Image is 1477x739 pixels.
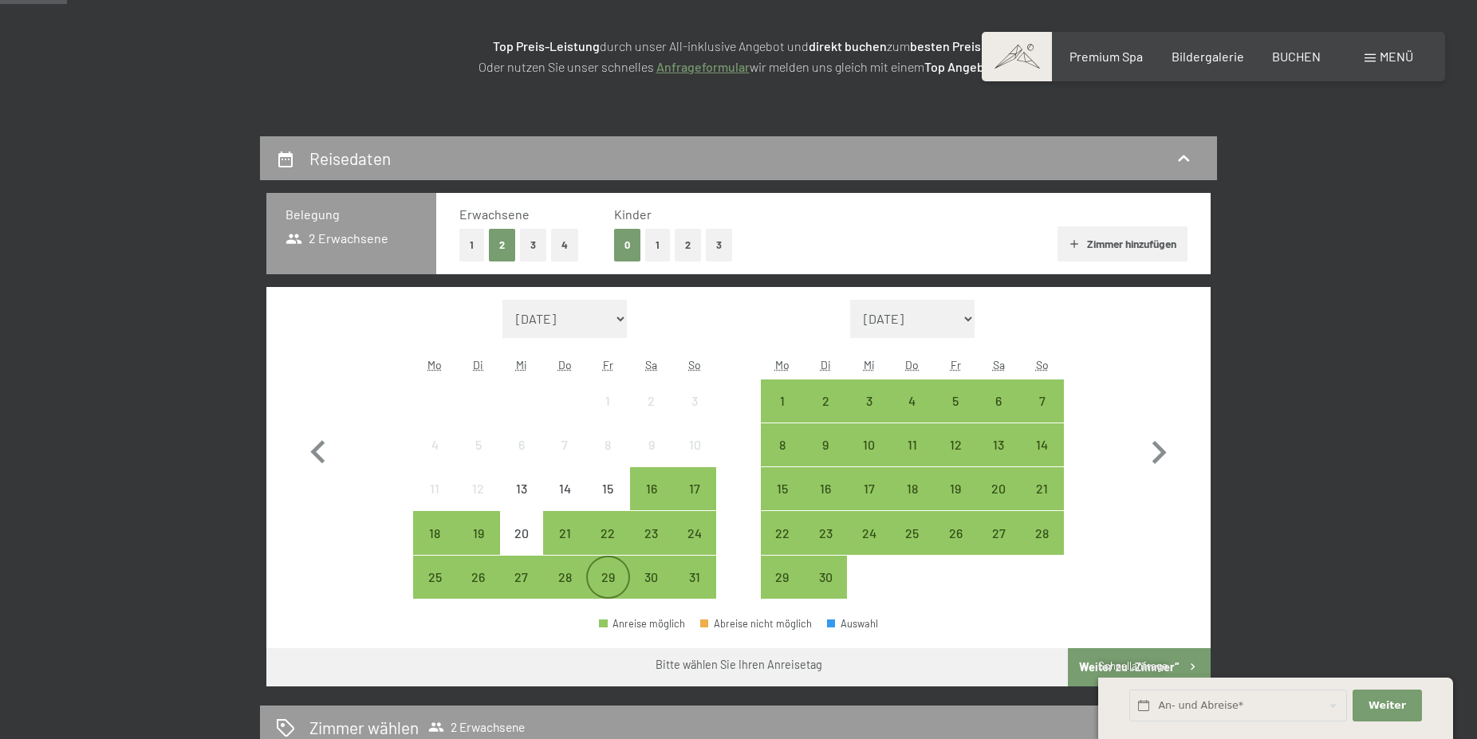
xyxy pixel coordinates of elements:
div: Tue Sep 16 2025 [804,467,847,510]
div: 29 [762,571,802,611]
div: Mon Aug 25 2025 [413,556,456,599]
div: Auswahl [827,619,878,629]
div: Sun Sep 28 2025 [1021,511,1064,554]
div: Anreise nicht möglich [673,379,716,423]
div: Anreise möglich [543,556,586,599]
div: Tue Sep 02 2025 [804,379,847,423]
p: durch unser All-inklusive Angebot und zum ! Oder nutzen Sie unser schnelles wir melden uns gleich... [340,36,1137,77]
div: 11 [415,482,455,522]
div: Anreise möglich [934,379,977,423]
div: Anreise nicht möglich [456,467,499,510]
div: Thu Sep 04 2025 [891,379,934,423]
strong: Top Angebot. [924,59,999,74]
div: 15 [762,482,802,522]
div: 9 [805,438,845,478]
div: Mon Sep 29 2025 [761,556,804,599]
span: Menü [1380,49,1413,64]
div: 23 [632,527,672,567]
div: Anreise möglich [413,556,456,599]
div: Anreise möglich [847,467,890,510]
a: BUCHEN [1272,49,1321,64]
div: Mon Sep 01 2025 [761,379,804,423]
div: Fri Aug 15 2025 [586,467,629,510]
div: 3 [675,395,715,434]
div: Mon Sep 22 2025 [761,511,804,554]
div: Anreise nicht möglich [543,423,586,466]
div: Anreise möglich [1021,467,1064,510]
div: Sun Aug 03 2025 [673,379,716,423]
div: 28 [1022,527,1062,567]
div: 9 [632,438,672,478]
div: Tue Aug 12 2025 [456,467,499,510]
div: Wed Sep 03 2025 [847,379,890,423]
div: Fri Aug 29 2025 [586,556,629,599]
abbr: Montag [427,358,442,371]
div: Anreise möglich [599,619,685,629]
div: 30 [632,571,672,611]
div: Sun Aug 31 2025 [673,556,716,599]
div: 25 [892,527,932,567]
button: 1 [459,229,484,261]
div: Anreise möglich [761,556,804,599]
div: 17 [675,482,715,522]
div: Tue Sep 09 2025 [804,423,847,466]
div: Sat Sep 20 2025 [977,467,1020,510]
div: Mon Sep 15 2025 [761,467,804,510]
strong: besten Preis [910,38,981,53]
div: Anreise möglich [1021,511,1064,554]
div: Fri Sep 26 2025 [934,511,977,554]
div: 28 [545,571,585,611]
div: Anreise möglich [761,379,804,423]
div: Anreise möglich [761,467,804,510]
a: Bildergalerie [1172,49,1244,64]
div: Anreise möglich [804,379,847,423]
div: 13 [502,482,542,522]
div: Anreise nicht möglich [500,467,543,510]
abbr: Freitag [951,358,961,371]
div: Thu Aug 07 2025 [543,423,586,466]
div: Sun Aug 24 2025 [673,511,716,554]
div: Sun Aug 17 2025 [673,467,716,510]
div: Sun Sep 21 2025 [1021,467,1064,510]
div: Thu Sep 11 2025 [891,423,934,466]
div: Wed Aug 06 2025 [500,423,543,466]
abbr: Donnerstag [905,358,919,371]
div: Anreise möglich [630,511,673,554]
div: Anreise möglich [630,467,673,510]
div: Sun Aug 10 2025 [673,423,716,466]
button: 1 [645,229,670,261]
div: Anreise möglich [586,556,629,599]
div: Wed Sep 17 2025 [847,467,890,510]
abbr: Sonntag [688,358,701,371]
div: Mon Aug 18 2025 [413,511,456,554]
div: 8 [762,438,802,478]
div: Anreise möglich [934,467,977,510]
div: Thu Aug 28 2025 [543,556,586,599]
div: Fri Sep 05 2025 [934,379,977,423]
abbr: Montag [775,358,790,371]
span: Kinder [614,206,652,222]
button: Zimmer hinzufügen [1058,226,1188,261]
div: Mon Sep 08 2025 [761,423,804,466]
div: 23 [805,527,845,567]
div: Tue Aug 19 2025 [456,511,499,554]
div: Anreise nicht möglich [630,379,673,423]
div: 7 [1022,395,1062,434]
div: Anreise möglich [500,556,543,599]
div: Fri Aug 01 2025 [586,379,629,423]
div: 22 [762,527,802,567]
div: Anreise möglich [804,423,847,466]
div: Anreise möglich [977,467,1020,510]
div: Sat Aug 23 2025 [630,511,673,554]
div: 29 [588,571,628,611]
button: Vorheriger Monat [295,300,341,599]
div: Anreise nicht möglich [630,423,673,466]
div: 27 [502,571,542,611]
div: Bitte wählen Sie Ihren Anreisetag [656,657,822,673]
div: Tue Sep 23 2025 [804,511,847,554]
h2: Reisedaten [309,148,391,168]
abbr: Dienstag [473,358,483,371]
abbr: Freitag [603,358,613,371]
div: Wed Aug 20 2025 [500,511,543,554]
div: 21 [1022,482,1062,522]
